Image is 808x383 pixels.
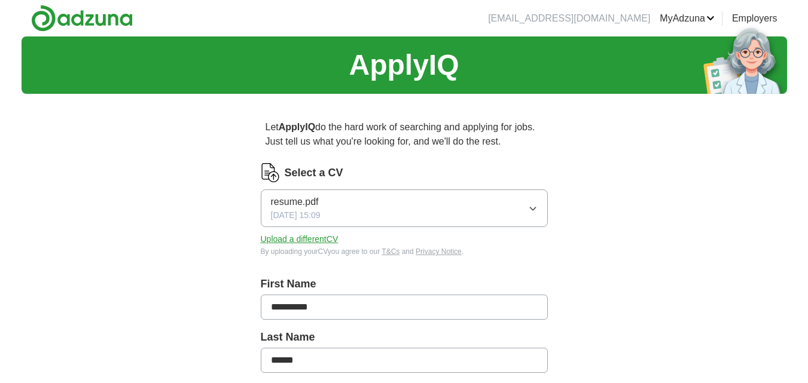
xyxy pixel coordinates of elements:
[488,11,650,26] li: [EMAIL_ADDRESS][DOMAIN_NAME]
[285,165,343,181] label: Select a CV
[261,276,548,292] label: First Name
[261,233,339,246] button: Upload a differentCV
[31,5,133,32] img: Adzuna logo
[271,195,319,209] span: resume.pdf
[382,247,400,256] a: T&Cs
[261,246,548,257] div: By uploading your CV you agree to our and .
[261,115,548,154] p: Let do the hard work of searching and applying for jobs. Just tell us what you're looking for, an...
[261,329,548,345] label: Last Name
[732,11,777,26] a: Employers
[349,44,459,87] h1: ApplyIQ
[261,163,280,182] img: CV Icon
[271,209,321,222] span: [DATE] 15:09
[261,189,548,227] button: resume.pdf[DATE] 15:09
[279,122,315,132] strong: ApplyIQ
[416,247,462,256] a: Privacy Notice
[660,11,715,26] a: MyAdzuna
